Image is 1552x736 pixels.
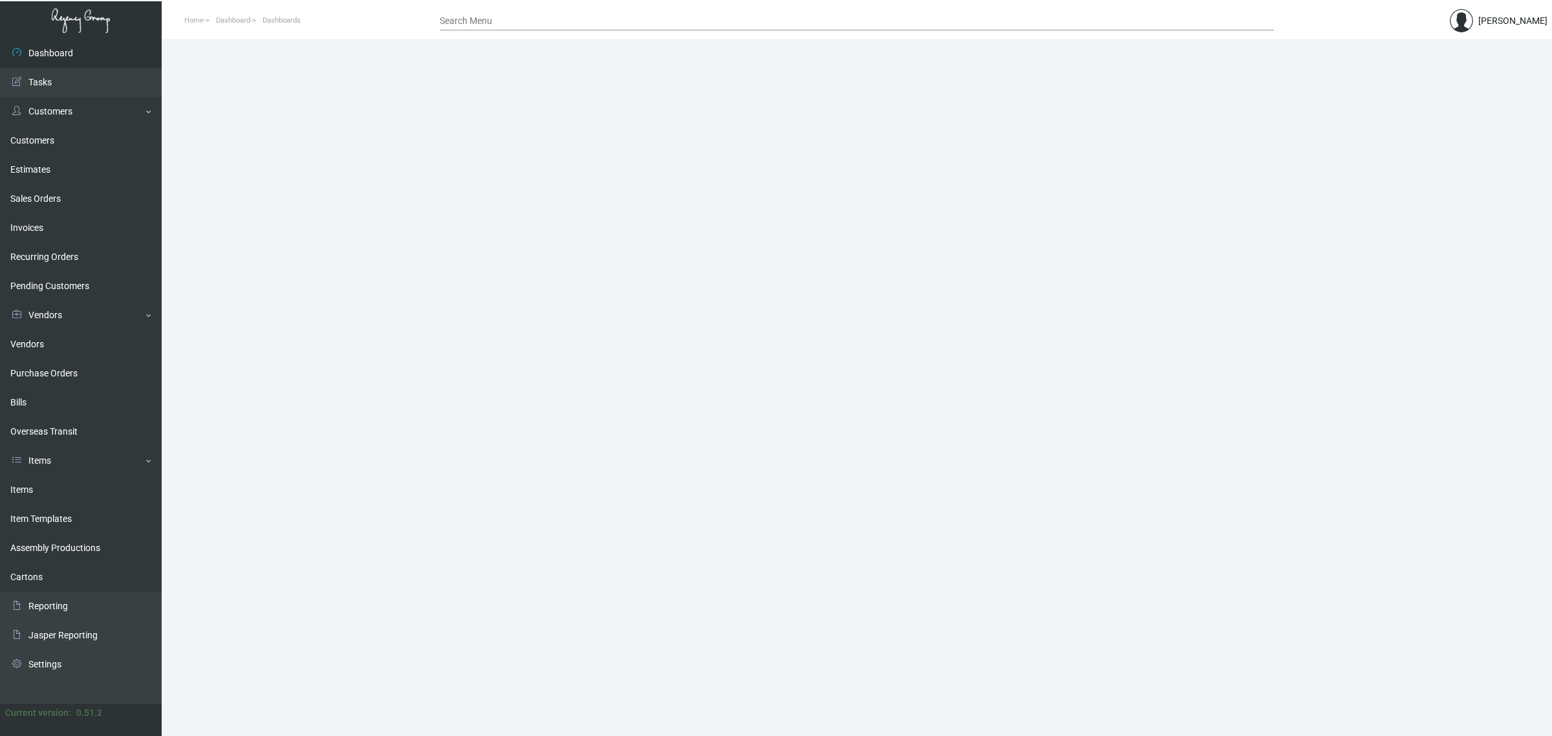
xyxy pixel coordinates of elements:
img: admin@bootstrapmaster.com [1450,9,1473,32]
div: 0.51.2 [76,706,102,720]
div: Current version: [5,706,71,720]
span: Home [184,16,204,25]
span: Dashboard [216,16,250,25]
span: Dashboards [263,16,301,25]
div: [PERSON_NAME] [1478,14,1547,28]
